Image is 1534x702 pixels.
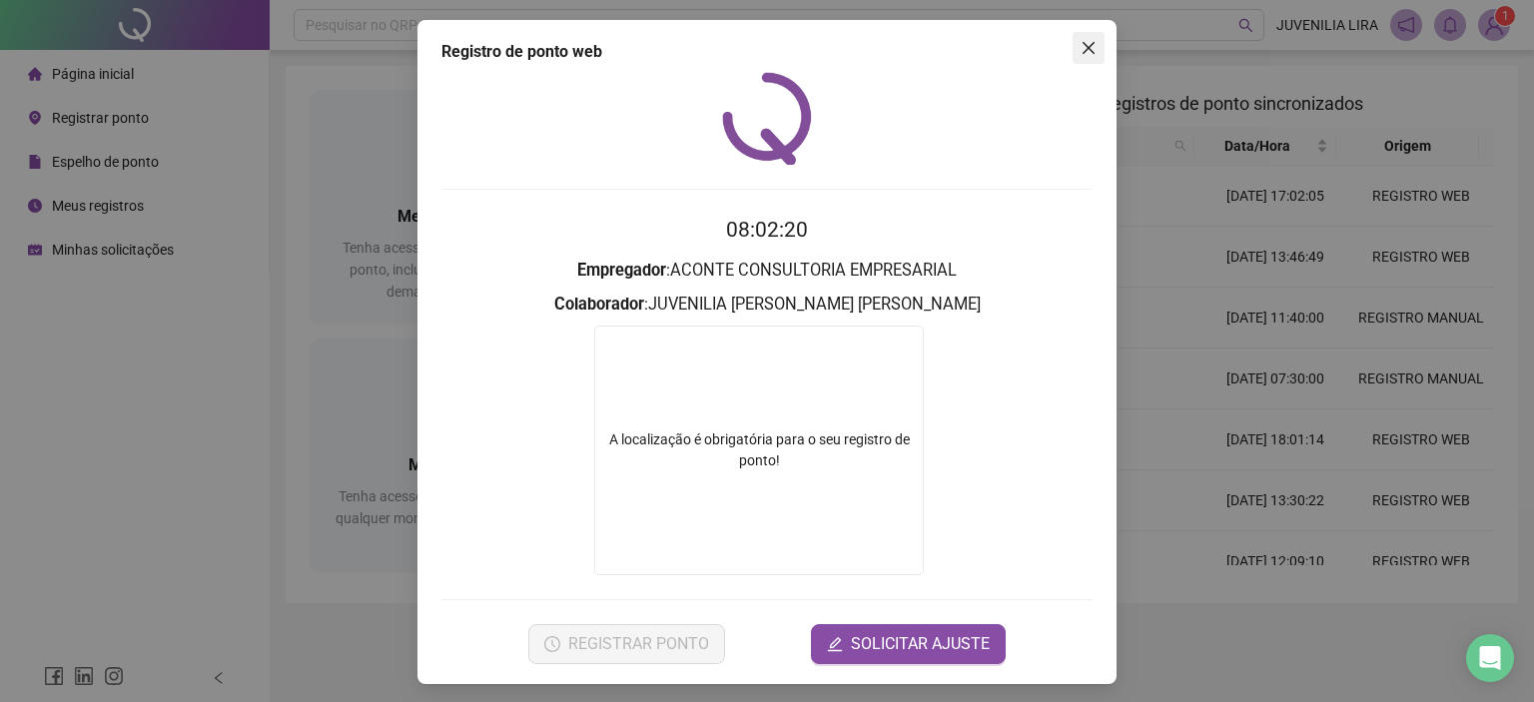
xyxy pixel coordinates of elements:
button: editSOLICITAR AJUSTE [811,624,1006,664]
button: Close [1073,32,1105,64]
div: Open Intercom Messenger [1466,634,1514,682]
strong: Empregador [577,261,666,280]
h3: : JUVENILIA [PERSON_NAME] [PERSON_NAME] [441,292,1093,318]
button: REGISTRAR PONTO [528,624,725,664]
div: A localização é obrigatória para o seu registro de ponto! [595,429,923,471]
h3: : ACONTE CONSULTORIA EMPRESARIAL [441,258,1093,284]
img: QRPoint [722,72,812,165]
span: SOLICITAR AJUSTE [851,632,990,656]
div: Registro de ponto web [441,40,1093,64]
span: close [1081,40,1097,56]
time: 08:02:20 [726,218,808,242]
span: edit [827,636,843,652]
strong: Colaborador [554,295,644,314]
